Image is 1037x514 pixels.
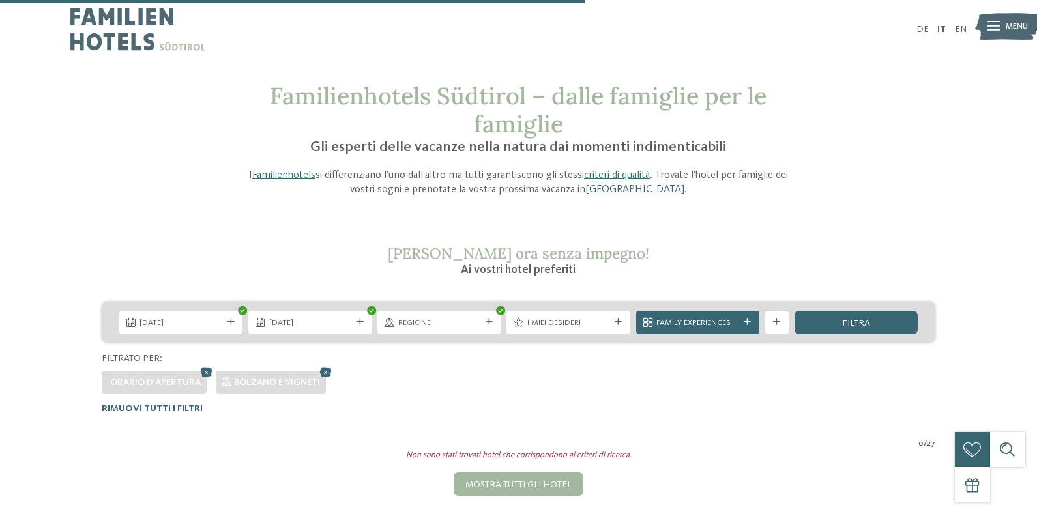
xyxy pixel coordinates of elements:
[955,25,967,34] a: EN
[842,319,870,328] span: filtra
[454,472,583,496] div: Mostra tutti gli hotel
[656,317,738,329] span: Family Experiences
[916,25,929,34] a: DE
[240,168,798,197] p: I si differenziano l’uno dall’altro ma tutti garantiscono gli stessi . Trovate l’hotel per famigl...
[252,170,315,180] a: Familienhotels
[110,378,201,387] span: Orario d'apertura
[234,378,320,387] span: Bolzano e vigneti
[527,317,609,329] span: I miei desideri
[585,184,684,195] a: [GEOGRAPHIC_DATA]
[924,438,927,450] span: /
[269,317,351,329] span: [DATE]
[310,140,726,154] span: Gli esperti delle vacanze nella natura dai momenti indimenticabili
[388,244,649,263] span: [PERSON_NAME] ora senza impegno!
[927,438,935,450] span: 27
[918,438,924,450] span: 0
[584,170,650,180] a: criteri di qualità
[102,404,203,413] span: Rimuovi tutti i filtri
[1006,21,1028,33] span: Menu
[102,354,162,363] span: Filtrato per:
[398,317,480,329] span: Regione
[461,264,576,276] span: Ai vostri hotel preferiti
[937,25,946,34] a: IT
[270,81,767,139] span: Familienhotels Südtirol – dalle famiglie per le famiglie
[93,450,944,461] div: Non sono stati trovati hotel che corrispondono ai criteri di ricerca.
[139,317,222,329] span: [DATE]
